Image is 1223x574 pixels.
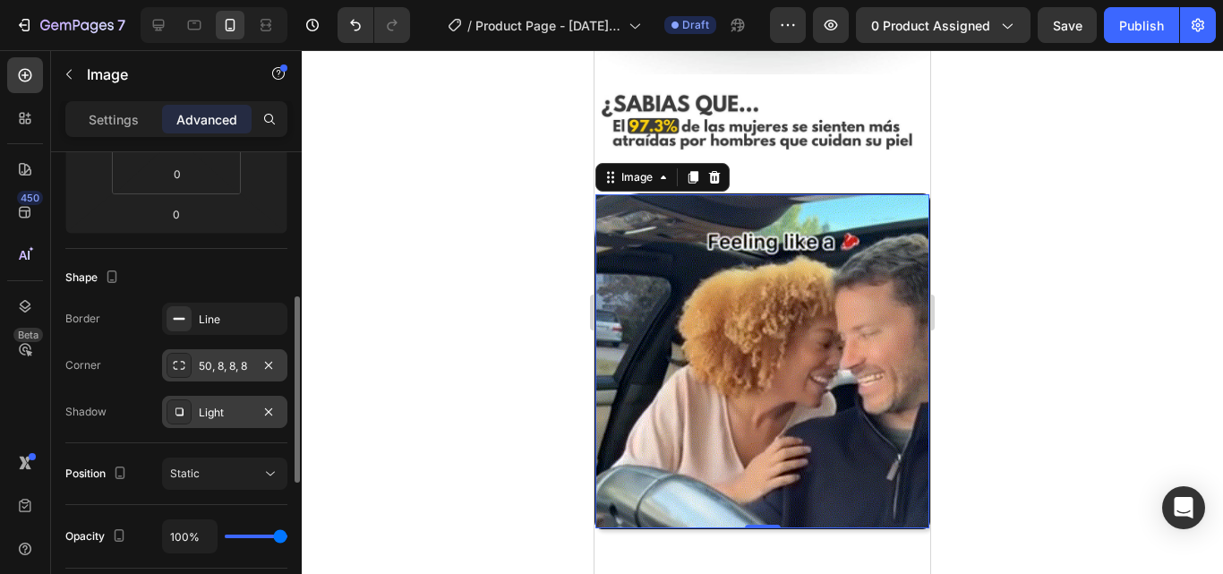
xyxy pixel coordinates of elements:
div: Light [199,405,251,421]
div: Line [199,312,283,328]
button: 7 [7,7,133,43]
button: Publish [1104,7,1179,43]
div: 450 [17,191,43,205]
span: Save [1053,18,1082,33]
div: Beta [13,328,43,342]
button: Static [162,458,287,490]
input: Auto [163,520,217,553]
p: Advanced [176,110,237,129]
div: Corner [65,357,101,373]
div: Open Intercom Messenger [1162,486,1205,529]
div: Undo/Redo [338,7,410,43]
input: 0px [159,160,195,187]
div: Opacity [65,525,130,549]
div: Border [65,311,100,327]
span: Static [170,467,200,480]
p: Image [87,64,239,85]
div: Shape [65,266,123,290]
div: Publish [1119,16,1164,35]
button: 0 product assigned [856,7,1031,43]
div: Position [65,462,131,486]
span: / [467,16,472,35]
p: Settings [89,110,139,129]
input: 0 [158,201,194,227]
div: 50, 8, 8, 8 [199,358,251,374]
div: Shadow [65,404,107,420]
span: Product Page - [DATE] 20:44:44 [475,16,621,35]
button: Save [1038,7,1097,43]
span: Draft [682,17,709,33]
span: 0 product assigned [871,16,990,35]
p: 7 [117,14,125,36]
iframe: Design area [594,50,930,574]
